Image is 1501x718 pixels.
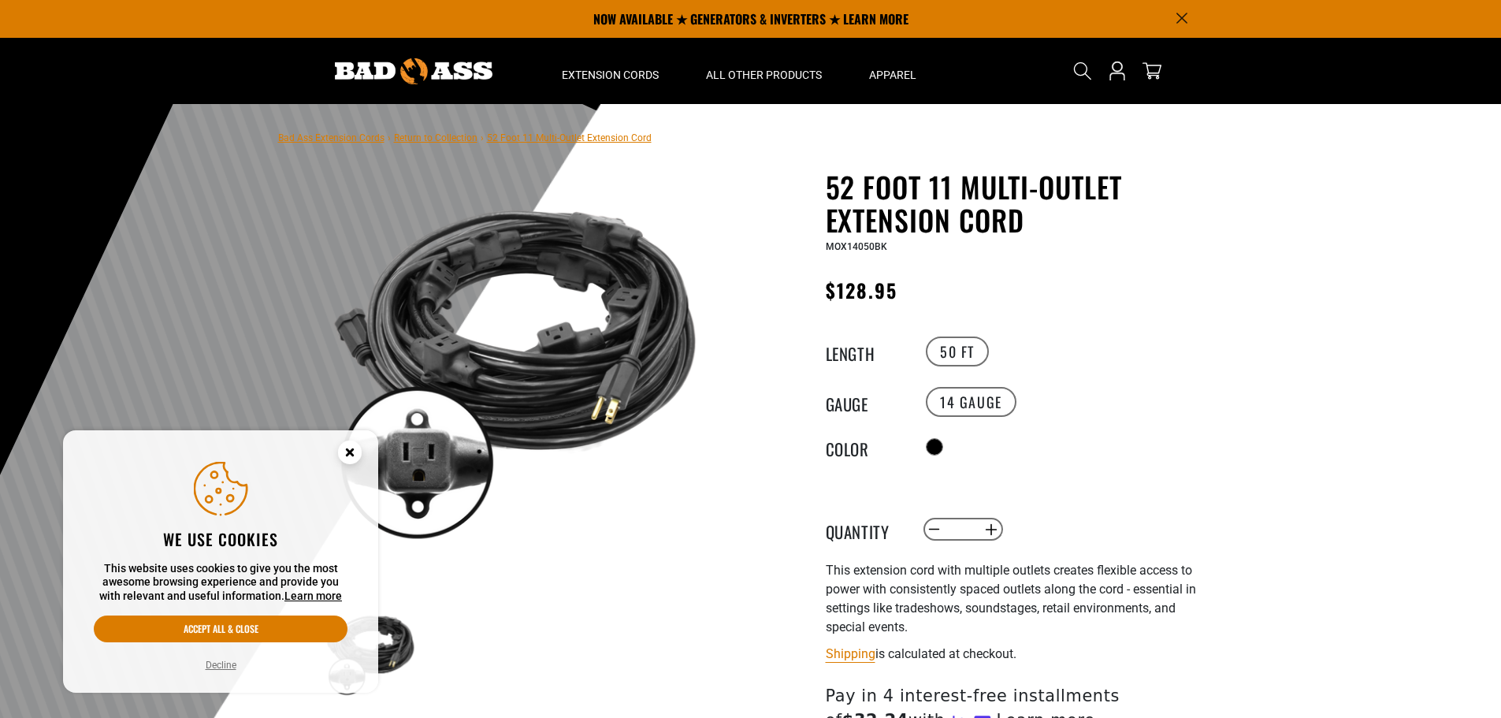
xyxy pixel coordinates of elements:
[826,519,905,540] label: Quantity
[487,132,652,143] span: 52 Foot 11 Multi-Outlet Extension Cord
[706,68,822,82] span: All Other Products
[682,38,845,104] summary: All Other Products
[325,173,704,553] img: black
[278,128,652,147] nav: breadcrumbs
[94,616,347,642] button: Accept all & close
[335,58,492,84] img: Bad Ass Extension Cords
[63,430,378,694] aside: Cookie Consent
[869,68,916,82] span: Apparel
[826,276,898,304] span: $128.95
[94,529,347,549] h2: We use cookies
[845,38,940,104] summary: Apparel
[284,590,342,602] a: Learn more
[201,657,241,673] button: Decline
[481,132,484,143] span: ›
[394,132,477,143] a: Return to Collection
[388,132,391,143] span: ›
[562,68,659,82] span: Extension Cords
[538,38,682,104] summary: Extension Cords
[926,387,1016,417] label: 14 Gauge
[826,643,1212,664] div: is calculated at checkout.
[826,437,905,457] legend: Color
[94,562,347,604] p: This website uses cookies to give you the most awesome browsing experience and provide you with r...
[826,563,1196,634] span: This extension cord with multiple outlets creates flexible access to power with consistently spac...
[826,392,905,412] legend: Gauge
[826,170,1212,236] h1: 52 Foot 11 Multi-Outlet Extension Cord
[278,132,385,143] a: Bad Ass Extension Cords
[826,646,875,661] a: Shipping
[1070,58,1095,84] summary: Search
[826,241,887,252] span: MOX14050BK
[826,341,905,362] legend: Length
[926,337,989,366] label: 50 FT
